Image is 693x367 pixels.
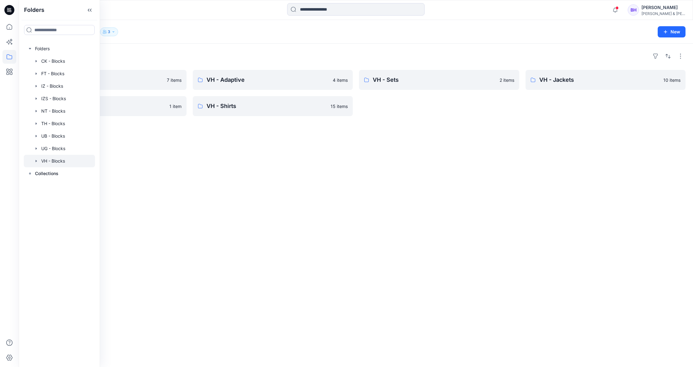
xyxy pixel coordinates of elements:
[658,26,686,37] button: New
[539,76,660,84] p: VH - Jackets
[35,170,58,177] p: Collections
[500,77,514,83] p: 2 items
[333,77,348,83] p: 4 items
[193,96,353,116] a: VH - Shirts15 items
[526,70,686,90] a: VH - Jackets10 items
[207,76,329,84] p: VH - Adaptive
[169,103,182,110] p: 1 item
[331,103,348,110] p: 15 items
[167,77,182,83] p: 7 items
[207,102,327,110] p: VH - Shirts
[359,70,519,90] a: VH - Sets2 items
[663,77,681,83] p: 10 items
[193,70,353,90] a: VH - Adaptive4 items
[641,4,685,11] div: [PERSON_NAME]
[373,76,496,84] p: VH - Sets
[100,27,118,36] button: 3
[26,70,187,90] a: VH - Pants7 items
[40,76,163,84] p: VH - Pants
[628,4,639,16] div: BH
[40,102,166,110] p: VH - Vests
[26,96,187,116] a: VH - Vests1 item
[108,28,110,35] p: 3
[641,11,685,16] div: [PERSON_NAME] & [PERSON_NAME]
